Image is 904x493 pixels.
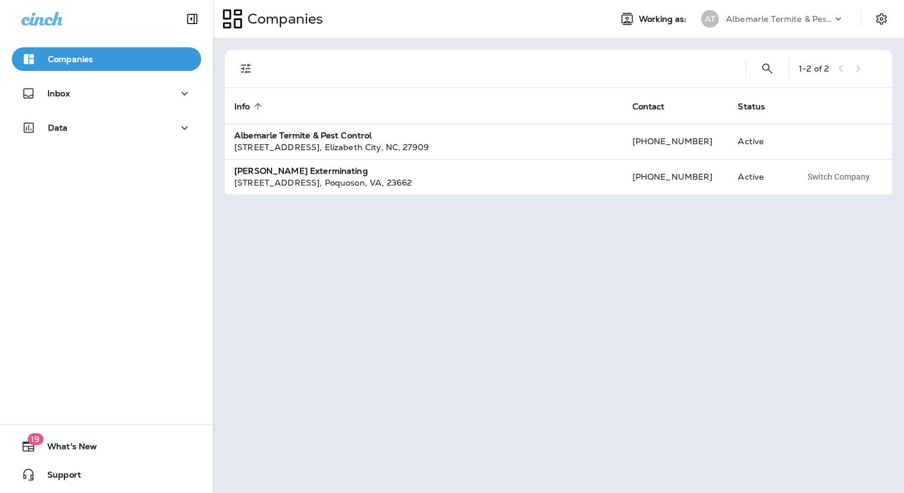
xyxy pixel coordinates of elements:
[726,14,832,24] p: Albemarle Termite & Pest Control
[234,130,372,141] strong: Albemarle Termite & Pest Control
[12,47,201,71] button: Companies
[47,89,70,98] p: Inbox
[738,101,780,112] span: Status
[234,57,258,80] button: Filters
[808,173,870,181] span: Switch Company
[701,10,719,28] div: AT
[234,141,614,153] div: [STREET_ADDRESS] , Elizabeth City , NC , 27909
[48,54,93,64] p: Companies
[632,101,680,112] span: Contact
[728,159,792,194] td: Active
[35,442,97,456] span: What's New
[632,102,665,112] span: Contact
[738,102,765,112] span: Status
[35,470,81,484] span: Support
[756,57,779,80] button: Search Companies
[234,166,368,176] strong: [PERSON_NAME] Exterminating
[12,463,201,486] button: Support
[799,64,829,73] div: 1 - 2 of 2
[623,124,729,159] td: [PHONE_NUMBER]
[871,8,892,30] button: Settings
[27,433,43,445] span: 19
[234,102,250,112] span: Info
[176,7,209,31] button: Collapse Sidebar
[48,123,68,132] p: Data
[234,101,266,112] span: Info
[243,10,323,28] p: Companies
[12,82,201,105] button: Inbox
[234,177,614,189] div: [STREET_ADDRESS] , Poquoson , VA , 23662
[639,14,689,24] span: Working as:
[12,116,201,140] button: Data
[801,168,876,186] button: Switch Company
[623,159,729,194] td: [PHONE_NUMBER]
[728,124,792,159] td: Active
[12,434,201,458] button: 19What's New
